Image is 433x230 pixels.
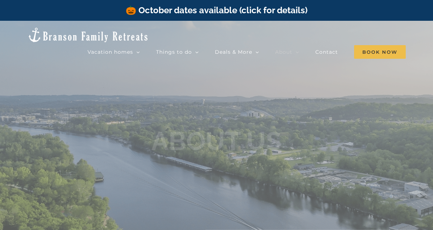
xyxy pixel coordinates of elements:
[151,126,282,156] b: ABOUT US
[156,49,192,54] span: Things to do
[156,45,199,59] a: Things to do
[275,49,292,54] span: About
[354,45,406,59] a: Book Now
[27,27,149,43] img: Branson Family Retreats Logo
[126,5,307,15] a: 🎃 October dates available (click for details)
[315,49,338,54] span: Contact
[88,45,140,59] a: Vacation homes
[275,45,299,59] a: About
[215,49,252,54] span: Deals & More
[215,45,259,59] a: Deals & More
[88,49,133,54] span: Vacation homes
[88,45,406,59] nav: Main Menu
[315,45,338,59] a: Contact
